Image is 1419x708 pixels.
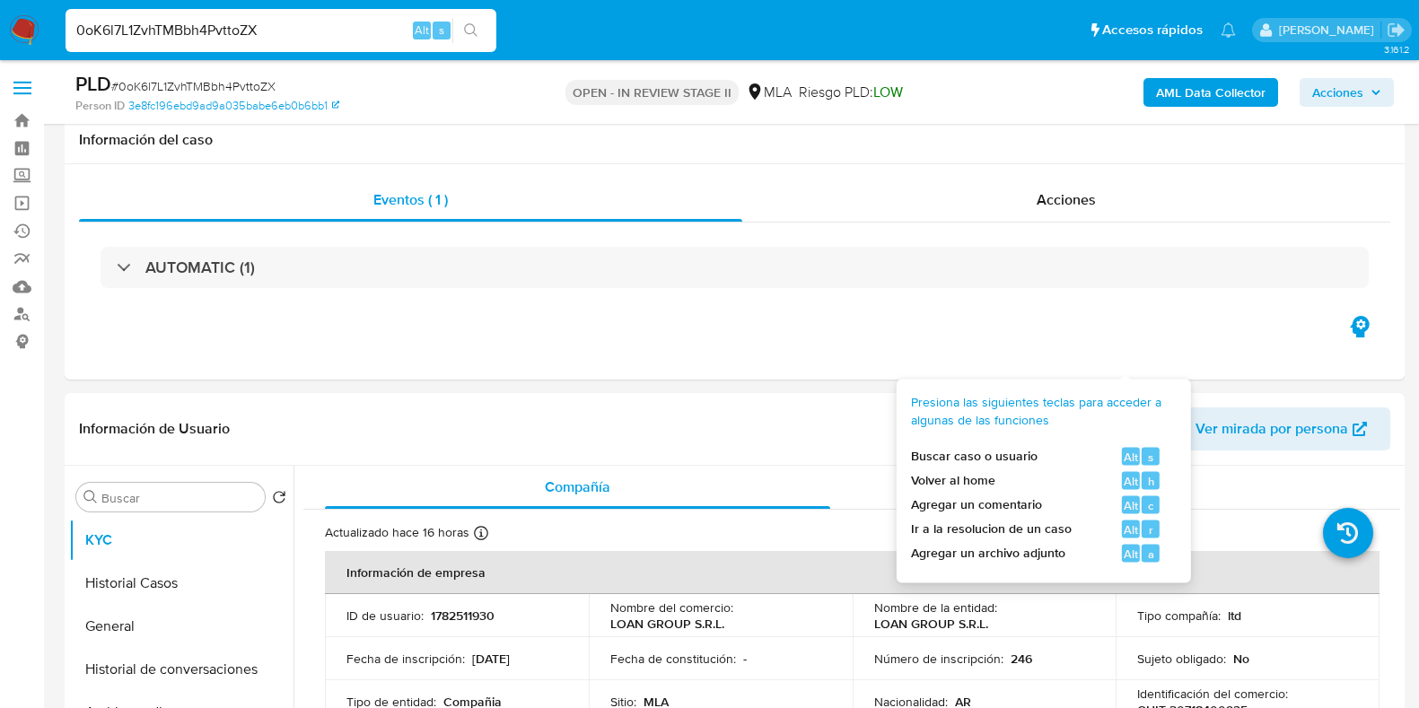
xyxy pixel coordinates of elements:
[1156,78,1266,107] b: AML Data Collector
[69,605,293,648] button: General
[911,448,1038,466] span: Buscar caso o usuario
[610,616,724,632] p: LOAN GROUP S.R.L.
[1137,651,1226,667] p: Sujeto obligado :
[145,258,255,277] h3: AUTOMATIC (1)
[1124,448,1138,465] span: Alt
[69,519,293,562] button: KYC
[1279,22,1380,39] p: florencia.lera@mercadolibre.com
[1102,21,1203,39] span: Accesos rápidos
[346,651,465,667] p: Fecha de inscripción :
[1143,78,1278,107] button: AML Data Collector
[439,22,444,39] span: s
[799,83,903,102] span: Riesgo PLD:
[452,18,489,43] button: search-icon
[66,19,496,42] input: Buscar usuario o caso...
[415,22,429,39] span: Alt
[1124,545,1138,562] span: Alt
[111,77,276,95] span: # 0oK6l7L1ZvhTMBbh4PvttoZX
[101,490,258,506] input: Buscar
[75,69,111,98] b: PLD
[1196,407,1348,450] span: Ver mirada por persona
[746,83,792,102] div: MLA
[69,648,293,691] button: Historial de conversaciones
[873,82,903,102] span: LOW
[79,420,230,438] h1: Información de Usuario
[911,545,1065,563] span: Agregar un archivo adjunto
[1233,651,1249,667] p: No
[373,189,448,210] span: Eventos ( 1 )
[1172,407,1390,450] button: Ver mirada por persona
[69,562,293,605] button: Historial Casos
[1124,472,1138,489] span: Alt
[565,80,739,105] p: OPEN - IN REVIEW STAGE II
[1148,448,1153,465] span: s
[75,98,125,114] b: Person ID
[1148,545,1154,562] span: a
[431,607,495,624] p: 1782511930
[1137,686,1288,702] p: Identificación del comercio :
[1312,78,1363,107] span: Acciones
[911,496,1042,514] span: Agregar un comentario
[610,599,733,616] p: Nombre del comercio :
[1148,472,1154,489] span: h
[1387,21,1406,39] a: Salir
[874,651,1003,667] p: Número de inscripción :
[1137,607,1221,624] p: Tipo compañía :
[128,98,339,114] a: 3e8fc196ebd9ad9a035babe6eb0b6bb1
[472,651,510,667] p: [DATE]
[743,651,747,667] p: -
[1124,496,1138,513] span: Alt
[610,651,736,667] p: Fecha de constitución :
[272,490,286,510] button: Volver al orden por defecto
[101,247,1369,288] div: AUTOMATIC (1)
[1228,607,1241,624] p: ltd
[79,131,1390,149] h1: Información del caso
[1124,520,1138,538] span: Alt
[911,520,1072,538] span: Ir a la resolucion de un caso
[1221,22,1236,38] a: Notificaciones
[325,524,469,541] p: Actualizado hace 16 horas
[874,599,997,616] p: Nombre de la entidad :
[545,476,610,497] span: Compañía
[325,551,1380,594] th: Información de empresa
[1148,496,1153,513] span: c
[911,472,995,490] span: Volver al home
[1037,189,1096,210] span: Acciones
[1011,651,1032,667] p: 246
[874,616,988,632] p: LOAN GROUP S.R.L.
[83,490,98,504] button: Buscar
[911,394,1162,429] span: Presiona las siguientes teclas para acceder a algunas de las funciones
[346,607,424,624] p: ID de usuario :
[1300,78,1394,107] button: Acciones
[1149,520,1153,538] span: r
